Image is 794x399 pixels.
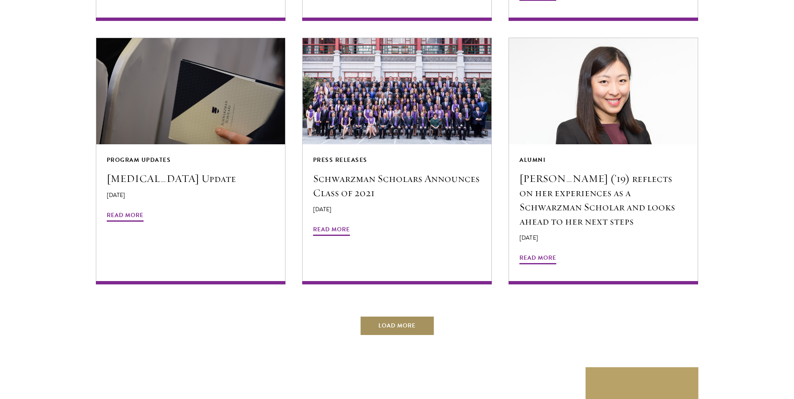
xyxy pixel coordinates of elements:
[107,191,275,199] p: [DATE]
[509,38,698,284] a: Alumni [PERSON_NAME] (’19) reflects on her experiences as a Schwarzman Scholar and looks ahead to...
[313,205,481,214] p: [DATE]
[313,171,481,200] h5: Schwarzman Scholars Announces Class of 2021
[519,155,687,165] div: Alumni
[107,210,144,223] span: Read More
[107,171,275,186] h5: [MEDICAL_DATA] Update
[519,171,687,228] h5: [PERSON_NAME] (’19) reflects on her experiences as a Schwarzman Scholar and looks ahead to her ne...
[313,224,350,237] span: Read More
[519,233,687,242] p: [DATE]
[107,155,275,165] div: Program Updates
[303,38,491,284] a: Press Releases Schwarzman Scholars Announces Class of 2021 [DATE] Read More
[519,253,556,266] span: Read More
[96,38,285,284] a: Program Updates [MEDICAL_DATA] Update [DATE] Read More
[360,316,434,336] button: Load More
[313,155,481,165] div: Press Releases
